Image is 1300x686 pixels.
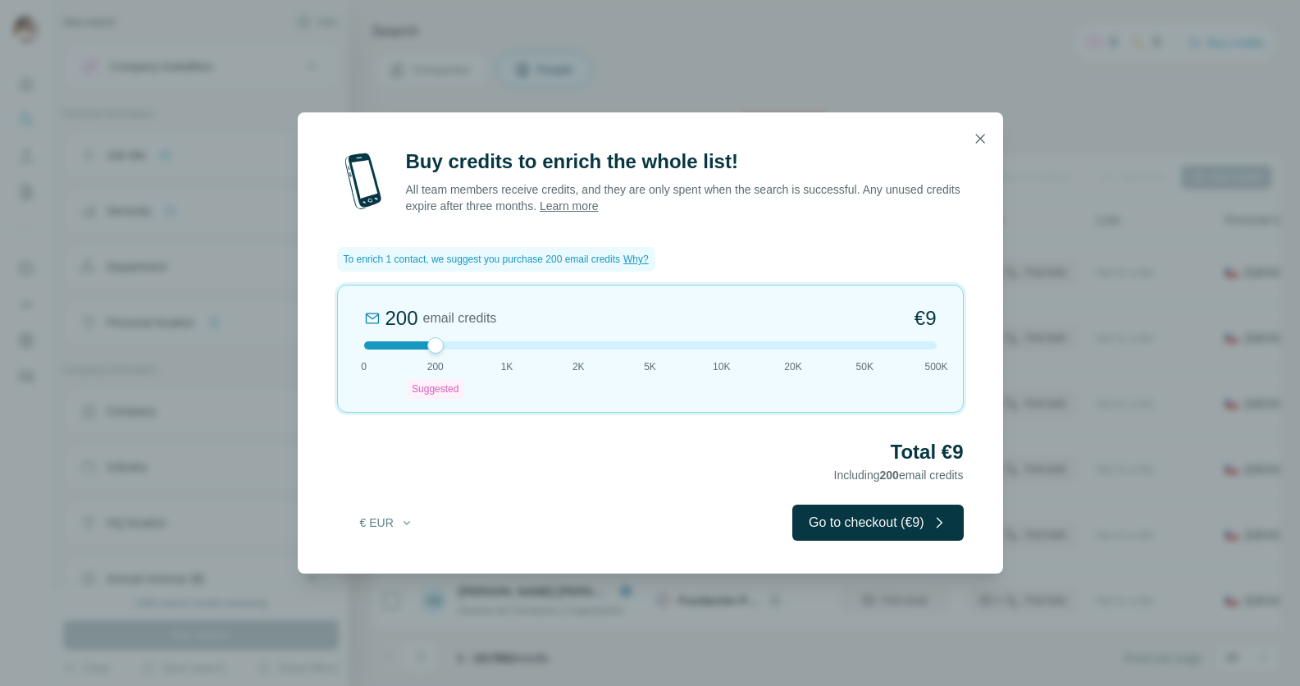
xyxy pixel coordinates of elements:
span: 50K [856,359,874,374]
button: € EUR [349,508,425,537]
span: 20K [784,359,801,374]
span: 1K [501,359,513,374]
button: Go to checkout (€9) [792,505,964,541]
div: Suggested [407,379,463,399]
span: email credits [423,309,497,328]
div: 200 [385,305,418,332]
span: 10K [713,359,730,374]
span: Including email credits [834,469,964,482]
span: To enrich 1 contact, we suggest you purchase 200 email credits [344,252,621,267]
span: 5K [644,359,656,374]
a: Learn more [540,199,599,213]
h2: Total €9 [337,439,964,465]
span: 2K [572,359,585,374]
span: 0 [361,359,367,374]
span: 200 [427,359,444,374]
img: mobile-phone [337,149,390,214]
span: 200 [880,469,899,482]
span: Why? [623,254,649,265]
span: 500K [924,359,947,374]
p: All team members receive credits, and they are only spent when the search is successful. Any unus... [406,181,964,214]
span: €9 [915,305,937,332]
